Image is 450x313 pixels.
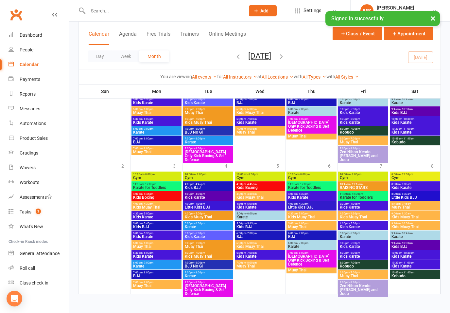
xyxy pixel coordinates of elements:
[339,202,387,205] span: 3:30pm
[391,98,439,101] span: 9:45am
[384,27,433,40] button: Appointment
[9,87,69,101] a: Reports
[79,84,131,98] th: Sun
[143,193,153,195] span: - 4:45pm
[391,205,439,209] span: Muay Thai
[184,176,232,180] span: Gym
[184,232,232,235] span: 6:00pm
[401,108,413,111] span: - 10:30am
[9,276,69,290] a: Class kiosk mode
[288,193,335,195] span: 4:00pm
[339,127,387,130] span: 6:00pm
[349,222,360,225] span: - 5:00pm
[303,74,326,80] a: All Types
[9,160,69,175] a: Waivers
[20,32,42,38] div: Dashboard
[184,212,232,215] span: 4:30pm
[246,222,257,225] span: - 5:45pm
[9,72,69,87] a: Payments
[402,137,414,140] span: - 11:45am
[184,147,232,150] span: 7:00pm
[339,108,387,111] span: 5:00pm
[143,202,153,205] span: - 4:30pm
[144,183,156,186] span: - 12:00pm
[401,222,413,225] span: - 10:00am
[184,127,232,130] span: 7:00pm
[288,111,335,115] span: Karate
[184,225,232,229] span: Karate
[36,209,41,214] span: 3
[260,8,268,13] span: Add
[119,31,137,45] button: Agenda
[391,118,439,120] span: 10:00am
[9,261,69,276] a: Roll call
[401,202,411,205] span: - 9:45am
[288,134,335,138] span: Muay Thai
[112,50,139,62] button: Week
[389,84,441,98] th: Sat
[133,193,180,195] span: 4:00pm
[184,140,232,144] span: Karate
[339,147,387,150] span: 7:00pm
[236,193,284,195] span: 4:00pm
[20,165,36,170] div: Waivers
[339,130,387,134] span: Kobudo
[133,225,180,229] span: Kids BJJ
[194,118,205,120] span: - 7:00pm
[288,118,335,120] span: 7:00pm
[20,194,52,200] div: Assessments
[246,118,257,120] span: - 7:00pm
[360,4,373,17] div: MS
[236,127,284,130] span: 7:00pm
[391,130,439,134] span: Kids Karate
[236,186,284,190] span: Kids Boxing
[339,205,387,209] span: Kids Karate
[20,150,38,156] div: Gradings
[391,111,439,115] span: Kids BJJ
[288,176,335,180] span: Gym
[249,5,277,16] button: Add
[391,140,439,144] span: Kobudo
[391,120,439,124] span: Kids Karate
[246,193,257,195] span: - 4:30pm
[184,186,232,190] span: Kids BJJ
[184,118,232,120] span: 6:30pm
[143,147,153,150] span: - 8:00pm
[209,31,246,45] button: Online Meetings
[133,120,180,124] span: Kids Karate
[184,215,232,219] span: Kids Muay Thai
[144,173,155,176] span: - 8:00pm
[194,98,205,101] span: - 6:30pm
[20,280,48,285] div: Class check-in
[194,193,205,195] span: - 4:30pm
[236,195,284,199] span: Kids Muay Thai
[133,147,180,150] span: 7:00pm
[133,235,180,239] span: Kids Karate
[349,137,360,140] span: - 7:00pm
[20,209,31,214] div: Tasks
[339,120,387,124] span: Kids Karate
[194,127,205,130] span: - 8:00pm
[339,232,387,235] span: 5:00pm
[184,101,232,105] span: Kids Karate
[391,212,439,215] span: 9:00am
[328,160,337,171] div: 6
[133,173,180,176] span: 10:00am
[192,74,217,80] a: All events
[294,74,303,79] strong: with
[377,11,432,17] div: Bujutsu Martial Arts Centre
[391,176,439,180] span: Gym
[288,215,335,219] span: Kids Muay Thai
[391,186,439,190] span: Kids Karate
[184,205,232,209] span: Little Kids BJJ
[339,235,387,239] span: Karate
[133,108,180,111] span: 5:00pm
[246,202,257,205] span: - 5:00pm
[246,108,257,111] span: - 6:30pm
[184,150,232,162] span: [DEMOGRAPHIC_DATA] Only Kick Boxing & Self Defence
[184,173,232,176] span: 10:00am
[194,183,205,186] span: - 4:45pm
[298,193,308,195] span: - 4:30pm
[339,140,387,144] span: Muay Thai
[121,160,130,171] div: 2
